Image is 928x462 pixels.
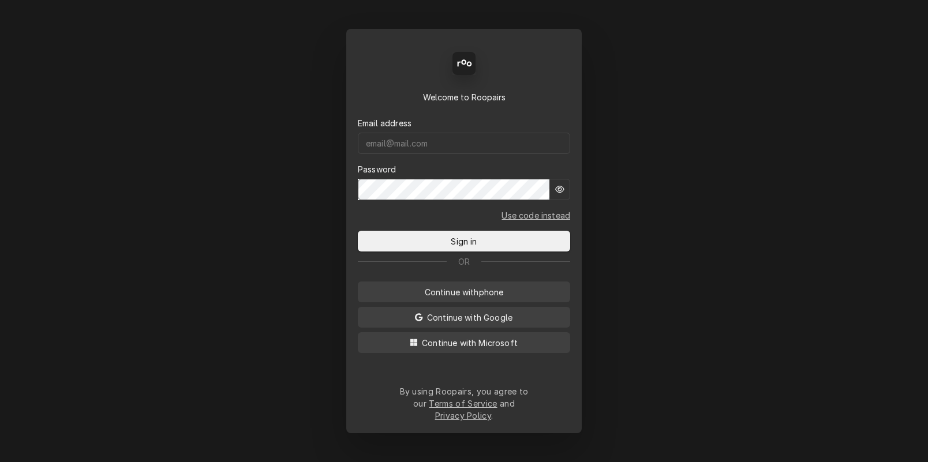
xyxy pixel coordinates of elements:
button: Continue with Google [358,307,570,328]
label: Email address [358,117,411,129]
div: By using Roopairs, you agree to our and . [399,385,529,422]
a: Privacy Policy [435,411,491,420]
button: Continue withphone [358,281,570,302]
span: Sign in [448,235,479,247]
a: Terms of Service [429,399,497,408]
a: Go to Email and code form [502,209,570,221]
div: Or [358,256,570,268]
input: email@mail.com [358,133,570,154]
label: Password [358,163,396,175]
span: Continue with phone [422,286,506,298]
span: Continue with Microsoft [420,337,520,349]
button: Continue with Microsoft [358,332,570,353]
div: Welcome to Roopairs [358,91,570,103]
span: Continue with Google [425,311,515,324]
button: Sign in [358,231,570,251]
